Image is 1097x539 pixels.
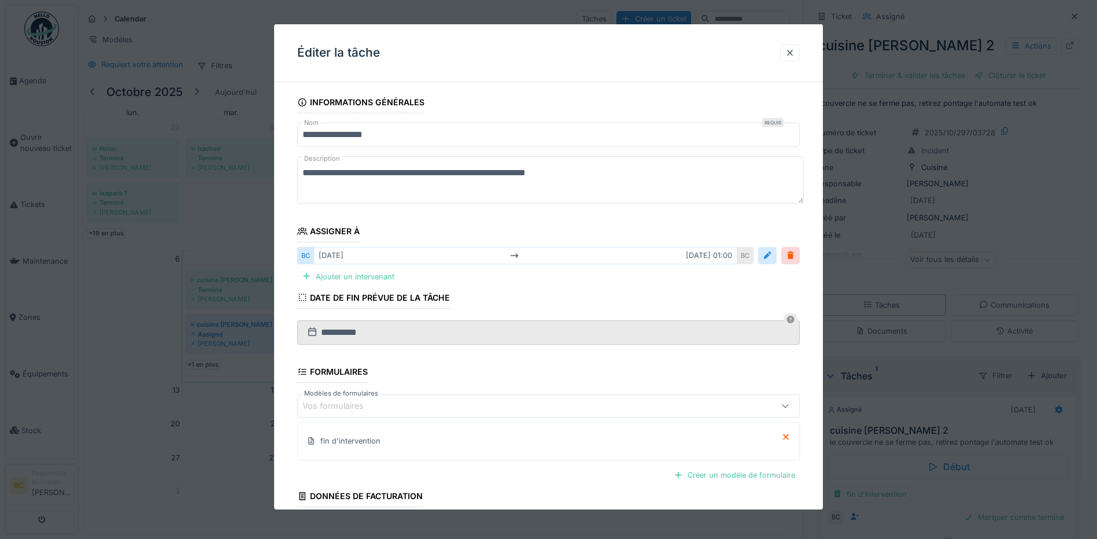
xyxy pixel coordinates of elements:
[297,363,368,383] div: Formulaires
[297,46,380,60] h3: Éditer la tâche
[302,389,381,398] label: Modèles de formulaires
[297,247,313,264] div: BC
[297,488,423,507] div: Données de facturation
[302,152,342,166] label: Description
[313,247,737,264] div: [DATE] [DATE] 01:00
[297,269,399,285] div: Ajouter un intervenant
[297,223,360,242] div: Assigner à
[669,467,800,483] div: Créer un modèle de formulaire
[320,435,381,446] div: fin d'intervention
[737,247,754,264] div: BC
[302,400,380,412] div: Vos formulaires
[297,289,450,309] div: Date de fin prévue de la tâche
[762,118,784,127] div: Requis
[302,118,321,128] label: Nom
[297,94,424,113] div: Informations générales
